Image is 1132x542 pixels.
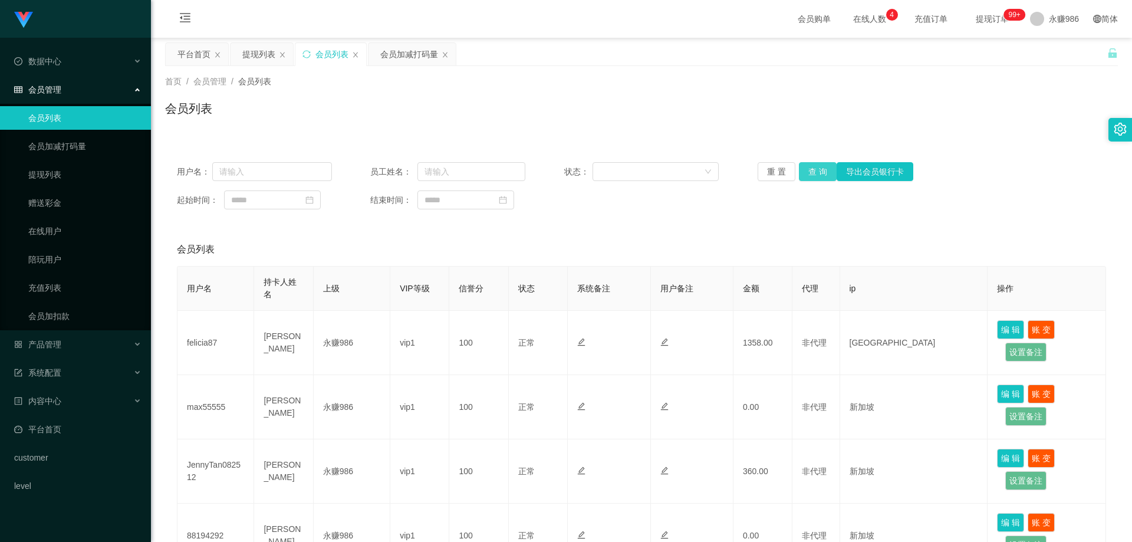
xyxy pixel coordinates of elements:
span: 非代理 [802,338,827,347]
span: 上级 [323,284,340,293]
td: vip1 [390,311,449,375]
span: 正常 [518,402,535,412]
span: 状态 [518,284,535,293]
button: 账 变 [1028,320,1055,339]
i: 图标: sync [302,50,311,58]
div: 会员列表 [315,43,348,65]
td: felicia87 [177,311,254,375]
td: 100 [449,311,508,375]
button: 编 辑 [997,513,1024,532]
span: 正常 [518,338,535,347]
a: 赠送彩金 [28,191,141,215]
i: 图标: check-circle-o [14,57,22,65]
span: 信誉分 [459,284,483,293]
span: 非代理 [802,467,827,476]
i: 图标: table [14,86,22,94]
a: 会员加扣款 [28,304,141,328]
i: 图标: edit [577,402,585,410]
a: 提现列表 [28,163,141,186]
td: 新加坡 [840,439,988,504]
a: 陪玩用户 [28,248,141,271]
span: / [186,77,189,86]
i: 图标: global [1093,15,1101,23]
span: 提现订单 [970,15,1015,23]
span: 用户名： [177,166,212,178]
a: 会员加减打码量 [28,134,141,158]
i: 图标: edit [660,338,669,346]
span: 代理 [802,284,818,293]
input: 请输入 [212,162,332,181]
img: logo.9652507e.png [14,12,33,28]
button: 账 变 [1028,449,1055,468]
i: 图标: profile [14,397,22,405]
span: 会员管理 [14,85,61,94]
span: 会员列表 [177,242,215,257]
span: 员工姓名： [370,166,417,178]
button: 编 辑 [997,385,1024,403]
span: 正常 [518,467,535,476]
a: level [14,474,141,498]
i: 图标: close [214,51,221,58]
button: 设置备注 [1005,471,1047,490]
td: [GEOGRAPHIC_DATA] [840,311,988,375]
i: 图标: unlock [1107,48,1118,58]
span: 用户备注 [660,284,693,293]
i: 图标: calendar [499,196,507,204]
td: 1358.00 [733,311,792,375]
h1: 会员列表 [165,100,212,117]
button: 导出会员银行卡 [837,162,913,181]
i: 图标: close [279,51,286,58]
td: max55555 [177,375,254,439]
span: 系统备注 [577,284,610,293]
td: vip1 [390,375,449,439]
span: / [231,77,233,86]
span: 起始时间： [177,194,224,206]
a: 会员列表 [28,106,141,130]
input: 请输入 [417,162,525,181]
a: 在线用户 [28,219,141,243]
span: 正常 [518,531,535,540]
i: 图标: appstore-o [14,340,22,349]
i: 图标: edit [577,467,585,475]
i: 图标: close [442,51,449,58]
span: 非代理 [802,402,827,412]
sup: 282 [1003,9,1025,21]
td: 新加坡 [840,375,988,439]
td: 0.00 [733,375,792,439]
a: customer [14,446,141,469]
span: 结束时间： [370,194,417,206]
i: 图标: close [352,51,359,58]
span: 会员管理 [193,77,226,86]
i: 图标: edit [577,338,585,346]
td: [PERSON_NAME] [254,375,313,439]
span: 持卡人姓名 [264,277,297,299]
span: 数据中心 [14,57,61,66]
a: 充值列表 [28,276,141,300]
td: 永赚986 [314,439,390,504]
td: 永赚986 [314,375,390,439]
button: 设置备注 [1005,407,1047,426]
sup: 4 [886,9,898,21]
i: 图标: form [14,369,22,377]
span: 在线人数 [847,15,892,23]
i: 图标: edit [660,402,669,410]
span: ip [850,284,856,293]
span: 系统配置 [14,368,61,377]
i: 图标: menu-fold [165,1,205,38]
button: 查 询 [799,162,837,181]
span: 操作 [997,284,1013,293]
td: 360.00 [733,439,792,504]
span: 产品管理 [14,340,61,349]
span: 内容中心 [14,396,61,406]
span: 用户名 [187,284,212,293]
i: 图标: edit [660,531,669,539]
span: 充值订单 [909,15,953,23]
span: 状态： [564,166,593,178]
div: 提现列表 [242,43,275,65]
td: 100 [449,375,508,439]
td: vip1 [390,439,449,504]
button: 账 变 [1028,385,1055,403]
span: 会员列表 [238,77,271,86]
span: 首页 [165,77,182,86]
button: 重 置 [758,162,795,181]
